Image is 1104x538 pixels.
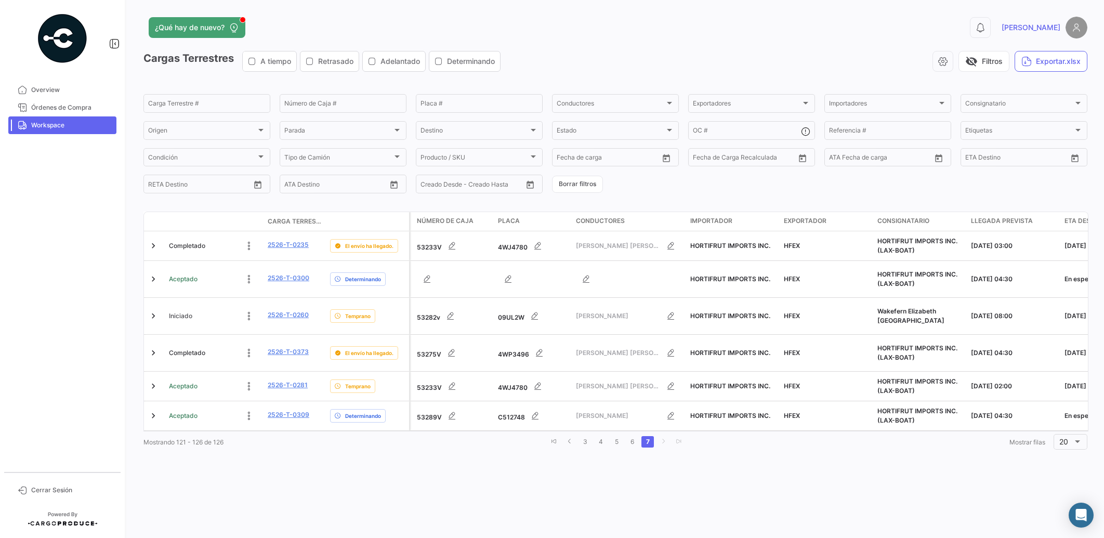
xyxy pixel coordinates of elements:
span: Carga Terrestre # [268,217,322,226]
span: Consignatario [965,101,1073,109]
datatable-header-cell: Llegada prevista [967,212,1060,231]
button: Open calendar [522,177,538,192]
span: Workspace [31,121,112,130]
a: Workspace [8,116,116,134]
span: Condición [148,155,256,163]
datatable-header-cell: Carga Terrestre # [264,213,326,230]
datatable-header-cell: Conductores [572,212,686,231]
span: Determinando [345,412,381,420]
span: HORTIFRUT IMPORTS INC. (LAX-BOAT) [877,344,957,361]
a: Overview [8,81,116,99]
span: [PERSON_NAME] [576,311,661,321]
span: Parada [284,128,392,136]
span: Mostrando 121 - 126 de 126 [143,438,224,446]
button: Retrasado [300,51,359,71]
span: Exportador [784,216,826,226]
span: Adelantado [380,56,420,67]
div: 53289V [417,405,490,426]
span: Placa [498,216,520,226]
input: Hasta [174,182,223,189]
input: Hasta [991,155,1040,163]
span: Tipo de Camión [284,155,392,163]
button: Open calendar [1067,150,1083,166]
span: Destino [420,128,529,136]
div: 53275V [417,343,490,363]
a: 2526-T-0260 [268,310,309,320]
span: Aceptado [169,382,198,391]
span: Producto / SKU [420,155,529,163]
span: Determinando [447,56,495,67]
input: Creado Desde [420,182,462,189]
a: Órdenes de Compra [8,99,116,116]
span: [DATE] 04:30 [971,412,1013,419]
span: HORTIFRUT IMPORTS INC. (LAX-BOAT) [877,270,957,287]
a: go to next page [657,436,669,448]
span: HORTIFRUT IMPORTS INC. (LAX-BOAT) [877,407,957,424]
span: HORTIFRUT IMPORTS INC. [690,349,770,357]
a: 5 [610,436,623,448]
span: [DATE] 04:30 [971,349,1013,357]
div: 4WJ4780 [498,376,568,397]
a: 2526-T-0235 [268,240,309,250]
span: El envío ha llegado. [345,349,393,357]
span: Cerrar Sesión [31,485,112,495]
div: 53233V [417,376,490,397]
input: Desde [148,182,167,189]
datatable-header-cell: Consignatario [873,212,967,231]
span: Determinando [345,275,381,283]
input: ATA Desde [284,182,316,189]
span: Origen [148,128,256,136]
a: Expand/Collapse Row [148,274,159,284]
span: HORTIFRUT IMPORTS INC. (LAX-BOAT) [877,377,957,395]
span: Estado [557,128,665,136]
li: page 7 [640,433,655,451]
span: HORTIFRUT IMPORTS INC. [690,312,770,320]
span: A tiempo [260,56,291,67]
a: Expand/Collapse Row [148,311,159,321]
datatable-header-cell: Estado [165,217,264,226]
button: Open calendar [659,150,674,166]
span: Temprano [345,312,371,320]
span: [DATE] 03:00 [971,242,1013,250]
span: HFEX [784,275,800,283]
span: HFEX [784,412,800,419]
img: placeholder-user.png [1066,17,1087,38]
datatable-header-cell: Exportador [780,212,873,231]
span: Conductores [576,216,625,226]
span: HFEX [784,349,800,357]
a: go to previous page [563,436,576,448]
a: Expand/Collapse Row [148,241,159,251]
datatable-header-cell: Delay Status [326,217,409,226]
span: Importador [690,216,732,226]
span: Iniciado [169,311,192,321]
span: HFEX [784,312,800,320]
span: Llegada prevista [971,216,1033,226]
h3: Cargas Terrestres [143,51,504,72]
span: HORTIFRUT IMPORTS INC. [690,382,770,390]
span: Aceptado [169,411,198,421]
input: ATA Desde [829,155,861,163]
span: [DATE] 04:30 [971,275,1013,283]
div: 4WJ4780 [498,235,568,256]
div: 09UL2W [498,306,568,326]
button: Open calendar [931,150,947,166]
span: Número de Caja [417,216,474,226]
img: powered-by.png [36,12,88,64]
button: Determinando [429,51,500,71]
a: 7 [641,436,654,448]
input: Hasta [719,155,768,163]
li: page 3 [577,433,593,451]
span: [PERSON_NAME] [PERSON_NAME] [576,382,661,391]
a: 2526-T-0281 [268,380,308,390]
button: Open calendar [795,150,810,166]
li: page 4 [593,433,609,451]
span: ¿Qué hay de nuevo? [155,22,225,33]
input: Desde [693,155,712,163]
a: go to first page [548,436,560,448]
span: HFEX [784,382,800,390]
datatable-header-cell: Importador [686,212,780,231]
a: go to last page [673,436,685,448]
div: Abrir Intercom Messenger [1069,503,1094,528]
a: 6 [626,436,638,448]
span: visibility_off [965,55,978,68]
